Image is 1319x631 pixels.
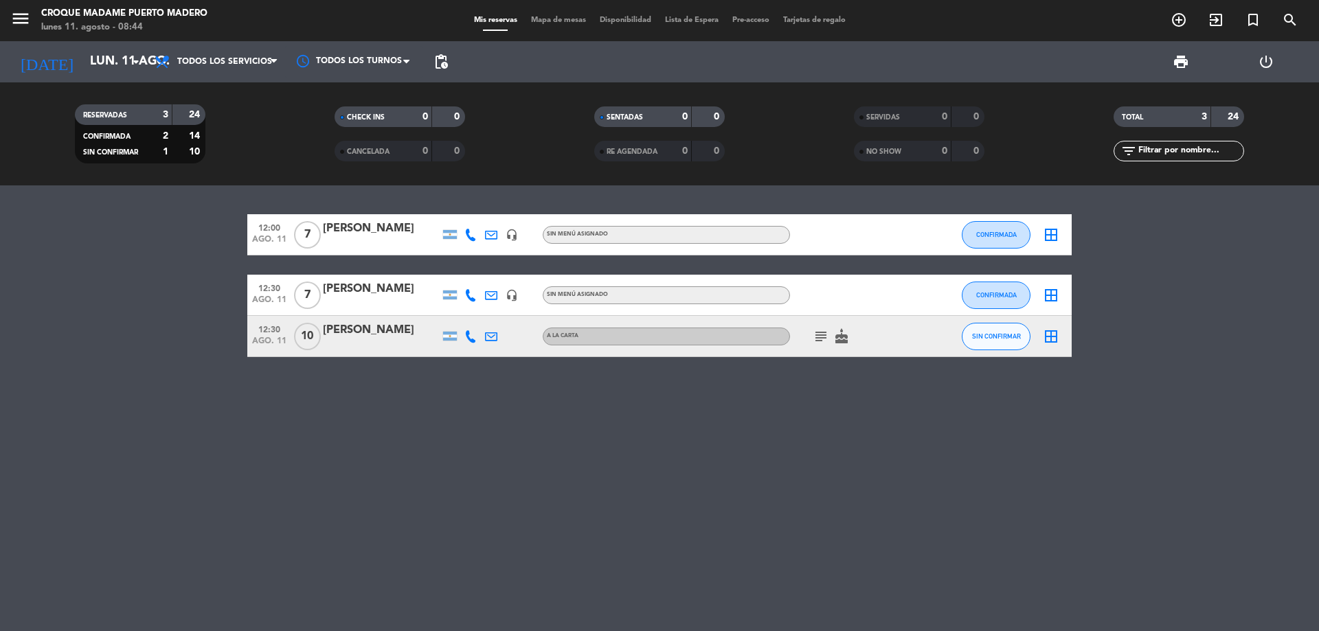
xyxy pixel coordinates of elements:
span: Mapa de mesas [524,16,593,24]
strong: 2 [163,131,168,141]
strong: 0 [682,146,688,156]
span: Disponibilidad [593,16,658,24]
strong: 0 [422,146,428,156]
span: 12:30 [252,279,286,295]
span: CHECK INS [347,114,385,121]
i: cake [833,328,850,345]
span: Lista de Espera [658,16,725,24]
span: Mis reservas [467,16,524,24]
span: ago. 11 [252,336,286,352]
span: CANCELADA [347,148,390,155]
span: CONFIRMADA [83,133,131,140]
strong: 0 [942,112,947,122]
strong: 3 [1202,112,1207,122]
span: SERVIDAS [866,114,900,121]
i: arrow_drop_down [128,54,144,70]
span: NO SHOW [866,148,901,155]
div: lunes 11. agosto - 08:44 [41,21,207,34]
strong: 1 [163,147,168,157]
span: 7 [294,221,321,249]
i: filter_list [1120,143,1137,159]
strong: 24 [189,110,203,119]
strong: 0 [454,146,462,156]
button: menu [10,8,31,34]
span: 10 [294,323,321,350]
span: pending_actions [433,54,449,70]
span: 12:00 [252,219,286,235]
i: border_all [1043,227,1059,243]
i: power_settings_new [1258,54,1274,70]
span: 12:30 [252,321,286,336]
span: CONFIRMADA [976,231,1017,238]
div: Croque Madame Puerto Madero [41,7,207,21]
i: menu [10,8,31,29]
i: headset_mic [506,289,518,301]
span: ago. 11 [252,235,286,251]
strong: 0 [973,112,982,122]
span: RE AGENDADA [607,148,657,155]
span: print [1173,54,1189,70]
i: exit_to_app [1208,12,1224,28]
span: TOTAL [1122,114,1143,121]
span: Todos los servicios [177,57,272,67]
strong: 0 [973,146,982,156]
div: LOG OUT [1224,41,1309,82]
span: Sin menú asignado [547,231,608,237]
span: SIN CONFIRMAR [972,332,1021,340]
input: Filtrar por nombre... [1137,144,1243,159]
span: RESERVADAS [83,112,127,119]
span: Tarjetas de regalo [776,16,853,24]
button: SIN CONFIRMAR [962,323,1030,350]
i: search [1282,12,1298,28]
i: [DATE] [10,47,83,77]
strong: 0 [714,112,722,122]
i: headset_mic [506,229,518,241]
strong: 0 [942,146,947,156]
i: border_all [1043,287,1059,303]
i: subject [813,328,829,345]
strong: 24 [1228,112,1241,122]
span: SENTADAS [607,114,643,121]
div: [PERSON_NAME] [323,280,440,298]
strong: 3 [163,110,168,119]
strong: 0 [422,112,428,122]
strong: 0 [682,112,688,122]
button: CONFIRMADA [962,282,1030,309]
strong: 0 [454,112,462,122]
span: ago. 11 [252,295,286,311]
strong: 10 [189,147,203,157]
span: CONFIRMADA [976,291,1017,299]
strong: 14 [189,131,203,141]
i: add_circle_outline [1171,12,1187,28]
span: Sin menú asignado [547,292,608,297]
button: CONFIRMADA [962,221,1030,249]
span: SIN CONFIRMAR [83,149,138,156]
span: Pre-acceso [725,16,776,24]
i: turned_in_not [1245,12,1261,28]
strong: 0 [714,146,722,156]
i: border_all [1043,328,1059,345]
span: A LA CARTA [547,333,578,339]
span: 7 [294,282,321,309]
div: [PERSON_NAME] [323,321,440,339]
div: [PERSON_NAME] [323,220,440,238]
